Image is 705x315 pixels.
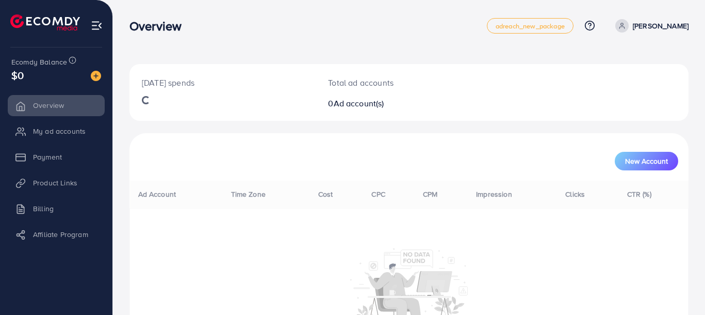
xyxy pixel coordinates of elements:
h2: 0 [328,99,443,108]
span: Ecomdy Balance [11,57,67,67]
img: image [91,71,101,81]
span: adreach_new_package [496,23,565,29]
span: $0 [11,68,24,83]
img: logo [10,14,80,30]
span: New Account [625,157,668,165]
p: [PERSON_NAME] [633,20,688,32]
a: adreach_new_package [487,18,573,34]
span: Ad account(s) [334,98,384,109]
h3: Overview [129,19,190,34]
a: [PERSON_NAME] [611,19,688,33]
img: menu [91,20,103,31]
p: [DATE] spends [142,76,303,89]
p: Total ad accounts [328,76,443,89]
button: New Account [615,152,678,170]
